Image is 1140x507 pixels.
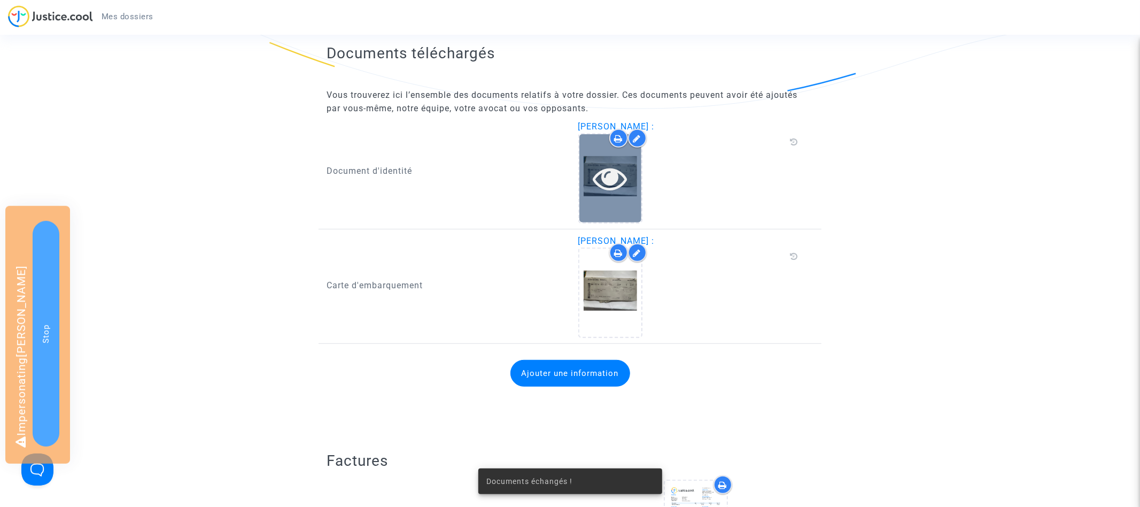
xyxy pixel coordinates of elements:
[327,451,813,470] h2: Factures
[510,360,630,387] button: Ajouter une information
[327,164,562,178] p: Document d'identité
[487,476,573,487] span: Documents échangés !
[327,279,562,292] p: Carte d'embarquement
[327,90,797,113] span: Vous trouverez ici l’ensemble des documents relatifs à votre dossier. Ces documents peuvent avoir...
[8,5,93,27] img: jc-logo.svg
[33,221,59,447] button: Stop
[102,12,153,21] span: Mes dossiers
[5,206,70,464] div: Impersonating
[93,9,162,25] a: Mes dossiers
[578,236,655,246] span: [PERSON_NAME] :
[578,121,655,132] span: [PERSON_NAME] :
[21,454,53,486] iframe: Help Scout Beacon - Open
[327,44,813,63] h2: Documents téléchargés
[41,324,51,343] span: Stop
